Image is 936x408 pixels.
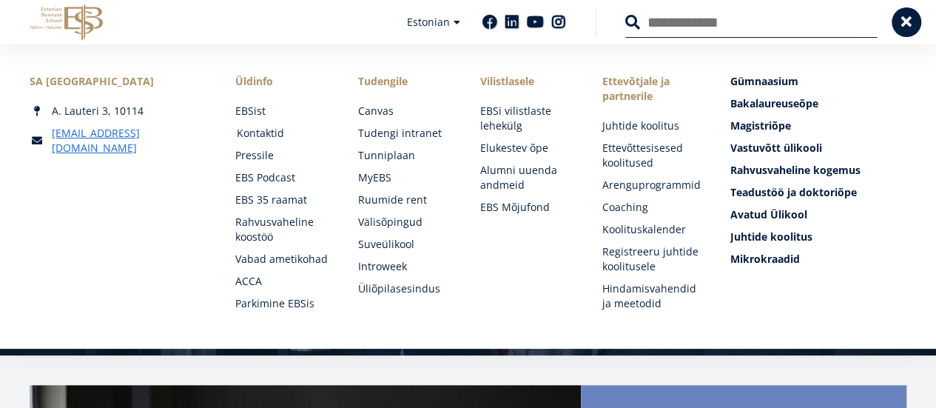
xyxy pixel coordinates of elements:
[480,104,573,133] a: EBSi vilistlaste lehekülg
[357,74,450,89] a: Tudengile
[730,118,791,133] span: Magistriõpe
[52,126,206,155] a: [EMAIL_ADDRESS][DOMAIN_NAME]
[602,178,701,193] a: Arenguprogrammid
[357,104,450,118] a: Canvas
[602,222,701,237] a: Koolituskalender
[357,215,450,230] a: Välisõpingud
[357,126,450,141] a: Tudengi intranet
[730,163,861,177] span: Rahvusvaheline kogemus
[357,281,450,296] a: Üliõpilasesindus
[480,141,573,155] a: Elukestev õpe
[30,74,206,89] div: SA [GEOGRAPHIC_DATA]
[730,118,906,133] a: Magistriõpe
[235,193,328,207] a: EBS 35 raamat
[730,207,807,221] span: Avatud Ülikool
[480,200,573,215] a: EBS Mõjufond
[602,74,701,104] span: Ettevõtjale ja partnerile
[235,296,328,311] a: Parkimine EBSis
[235,215,328,244] a: Rahvusvaheline koostöö
[357,259,450,274] a: Introweek
[730,230,812,244] span: Juhtide koolitus
[730,141,822,155] span: Vastuvõtt ülikooli
[730,185,906,200] a: Teadustöö ja doktoriõpe
[551,15,566,30] a: Instagram
[730,74,906,89] a: Gümnaasium
[235,104,328,118] a: EBSist
[357,193,450,207] a: Ruumide rent
[235,274,328,289] a: ACCA
[235,318,328,333] a: Raamatukogu
[730,230,906,244] a: Juhtide koolitus
[730,74,798,88] span: Gümnaasium
[730,185,857,199] span: Teadustöö ja doktoriõpe
[480,163,573,193] a: Alumni uuenda andmeid
[357,170,450,185] a: MyEBS
[235,170,328,185] a: EBS Podcast
[527,15,544,30] a: Youtube
[730,96,906,111] a: Bakalaureuseõpe
[505,15,519,30] a: Linkedin
[235,252,328,267] a: Vabad ametikohad
[482,15,497,30] a: Facebook
[602,281,701,311] a: Hindamisvahendid ja meetodid
[480,74,573,89] span: Vilistlasele
[730,207,906,222] a: Avatud Ülikool
[235,148,328,163] a: Pressile
[602,141,701,170] a: Ettevõttesisesed koolitused
[357,237,450,252] a: Suveülikool
[730,96,818,110] span: Bakalaureuseõpe
[235,74,328,89] span: Üldinfo
[602,244,701,274] a: Registreeru juhtide koolitusele
[602,118,701,133] a: Juhtide koolitus
[602,200,701,215] a: Coaching
[237,126,329,141] a: Kontaktid
[357,148,450,163] a: Tunniplaan
[730,252,800,266] span: Mikrokraadid
[730,252,906,267] a: Mikrokraadid
[730,141,906,155] a: Vastuvõtt ülikooli
[730,163,906,178] a: Rahvusvaheline kogemus
[30,104,206,118] div: A. Lauteri 3, 10114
